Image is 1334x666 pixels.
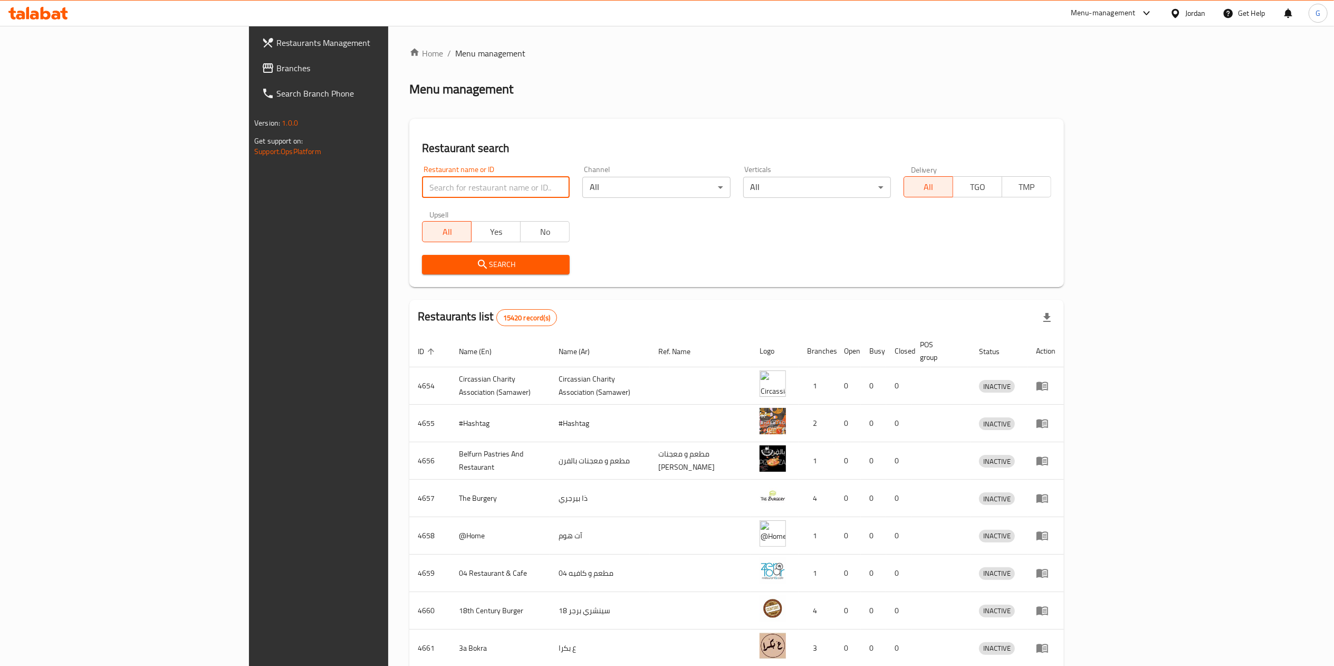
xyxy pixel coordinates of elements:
[455,47,525,60] span: Menu management
[418,309,557,326] h2: Restaurants list
[861,335,886,367] th: Busy
[799,480,836,517] td: 4
[861,517,886,555] td: 0
[861,405,886,442] td: 0
[760,520,786,547] img: @Home
[427,224,467,240] span: All
[979,642,1015,654] span: INACTIVE
[920,338,958,364] span: POS group
[886,555,911,592] td: 0
[496,309,557,326] div: Total records count
[799,592,836,630] td: 4
[760,633,786,659] img: 3a Bokra
[1036,492,1055,505] div: Menu
[836,367,861,405] td: 0
[429,211,449,218] label: Upsell
[525,224,565,240] span: No
[979,567,1015,580] div: INACTIVE
[979,567,1015,579] span: INACTIVE
[1036,642,1055,654] div: Menu
[751,335,799,367] th: Logo
[476,224,516,240] span: Yes
[254,116,280,130] span: Version:
[979,418,1015,430] span: INACTIVE
[799,517,836,555] td: 1
[418,345,438,358] span: ID
[886,442,911,480] td: 0
[1006,179,1047,195] span: TMP
[979,530,1015,542] span: INACTIVE
[1036,604,1055,617] div: Menu
[1002,176,1051,197] button: TMP
[886,592,911,630] td: 0
[760,595,786,622] img: 18th Century Burger
[276,36,463,49] span: Restaurants Management
[861,592,886,630] td: 0
[550,480,650,517] td: ذا بيرجري
[760,483,786,509] img: The Burgery
[450,592,550,630] td: 18th Century Burger
[658,345,704,358] span: Ref. Name
[886,480,911,517] td: 0
[1036,379,1055,392] div: Menu
[1036,529,1055,542] div: Menu
[861,555,886,592] td: 0
[953,176,1002,197] button: TGO
[979,345,1013,358] span: Status
[1036,567,1055,579] div: Menu
[886,335,911,367] th: Closed
[743,177,891,198] div: All
[1036,417,1055,430] div: Menu
[979,492,1015,505] div: INACTIVE
[254,145,321,158] a: Support.OpsPlatform
[886,367,911,405] td: 0
[550,442,650,480] td: مطعم و معجنات بالفرن
[908,179,949,195] span: All
[430,258,561,271] span: Search
[282,116,298,130] span: 1.0.0
[799,555,836,592] td: 1
[450,367,550,405] td: ​Circassian ​Charity ​Association​ (Samawer)
[276,87,463,100] span: Search Branch Phone
[861,367,886,405] td: 0
[254,134,303,148] span: Get support on:
[550,555,650,592] td: مطعم و كافيه 04
[1034,305,1060,330] div: Export file
[836,517,861,555] td: 0
[886,517,911,555] td: 0
[957,179,998,195] span: TGO
[799,442,836,480] td: 1
[1036,454,1055,467] div: Menu
[760,558,786,584] img: 04 Restaurant & Cafe
[550,367,650,405] td: ​Circassian ​Charity ​Association​ (Samawer)
[471,221,521,242] button: Yes
[409,47,1064,60] nav: breadcrumb
[836,405,861,442] td: 0
[1316,7,1320,19] span: G
[450,517,550,555] td: @Home
[861,442,886,480] td: 0
[450,480,550,517] td: The Burgery
[459,345,505,358] span: Name (En)
[836,592,861,630] td: 0
[861,480,886,517] td: 0
[979,493,1015,505] span: INACTIVE
[760,370,786,397] img: ​Circassian ​Charity ​Association​ (Samawer)
[582,177,730,198] div: All
[520,221,570,242] button: No
[1028,335,1064,367] th: Action
[979,417,1015,430] div: INACTIVE
[979,642,1015,655] div: INACTIVE
[836,555,861,592] td: 0
[276,62,463,74] span: Branches
[422,177,570,198] input: Search for restaurant name or ID..
[422,255,570,274] button: Search
[799,367,836,405] td: 1
[836,442,861,480] td: 0
[760,408,786,434] img: #Hashtag
[979,380,1015,393] span: INACTIVE
[550,405,650,442] td: #Hashtag
[979,455,1015,468] span: INACTIVE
